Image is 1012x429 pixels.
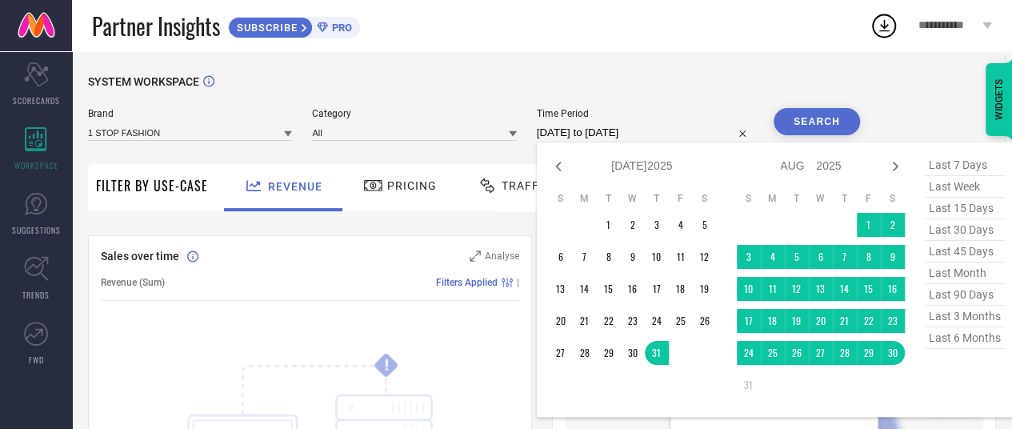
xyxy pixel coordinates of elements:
td: Fri Jul 18 2025 [669,277,693,301]
span: Revenue [268,180,322,193]
td: Mon Aug 25 2025 [761,341,785,365]
span: SYSTEM WORKSPACE [88,75,199,88]
td: Wed Jul 09 2025 [621,245,645,269]
td: Tue Jul 08 2025 [597,245,621,269]
td: Sun Aug 17 2025 [737,309,761,333]
tspan: ! [384,356,388,375]
td: Sun Aug 24 2025 [737,341,761,365]
span: Traffic [502,179,551,192]
td: Fri Jul 04 2025 [669,213,693,237]
td: Sat Jul 26 2025 [693,309,717,333]
td: Sat Aug 16 2025 [881,277,905,301]
span: Filter By Use-Case [96,176,208,195]
td: Tue Aug 12 2025 [785,277,809,301]
span: Brand [88,108,292,119]
td: Thu Jul 17 2025 [645,277,669,301]
td: Tue Aug 05 2025 [785,245,809,269]
td: Wed Jul 23 2025 [621,309,645,333]
td: Wed Aug 06 2025 [809,245,833,269]
span: last 30 days [925,219,1005,241]
div: Previous month [549,157,568,176]
span: SCORECARDS [13,94,60,106]
td: Sat Jul 19 2025 [693,277,717,301]
td: Fri Aug 29 2025 [857,341,881,365]
span: last 7 days [925,154,1005,176]
button: Search [774,108,860,135]
td: Sat Aug 30 2025 [881,341,905,365]
th: Monday [573,192,597,205]
th: Monday [761,192,785,205]
td: Sat Jul 12 2025 [693,245,717,269]
td: Thu Jul 24 2025 [645,309,669,333]
td: Mon Aug 04 2025 [761,245,785,269]
td: Sat Aug 02 2025 [881,213,905,237]
td: Fri Aug 15 2025 [857,277,881,301]
span: Partner Insights [92,10,220,42]
td: Sun Aug 31 2025 [737,373,761,397]
td: Mon Aug 11 2025 [761,277,785,301]
td: Mon Jul 21 2025 [573,309,597,333]
th: Wednesday [621,192,645,205]
div: Open download list [870,11,898,40]
td: Fri Jul 25 2025 [669,309,693,333]
span: last month [925,263,1005,284]
span: WORKSPACE [14,159,58,171]
td: Thu Jul 03 2025 [645,213,669,237]
td: Thu Aug 14 2025 [833,277,857,301]
td: Sun Jul 06 2025 [549,245,573,269]
th: Wednesday [809,192,833,205]
span: Time Period [537,108,754,119]
td: Wed Aug 13 2025 [809,277,833,301]
td: Sat Aug 09 2025 [881,245,905,269]
td: Wed Jul 16 2025 [621,277,645,301]
td: Tue Jul 15 2025 [597,277,621,301]
th: Thursday [645,192,669,205]
td: Tue Aug 19 2025 [785,309,809,333]
td: Thu Jul 31 2025 [645,341,669,365]
th: Tuesday [785,192,809,205]
span: last week [925,176,1005,198]
span: Revenue (Sum) [101,277,165,288]
span: Sales over time [101,250,179,263]
span: Category [312,108,516,119]
th: Sunday [737,192,761,205]
td: Sun Jul 27 2025 [549,341,573,365]
span: last 45 days [925,241,1005,263]
th: Friday [857,192,881,205]
div: Next month [886,157,905,176]
th: Sunday [549,192,573,205]
span: last 3 months [925,306,1005,327]
span: last 6 months [925,327,1005,349]
td: Thu Aug 28 2025 [833,341,857,365]
span: SUBSCRIBE [229,22,302,34]
svg: Zoom [470,251,481,262]
td: Sun Aug 10 2025 [737,277,761,301]
span: Analyse [485,251,519,262]
a: SUBSCRIBEPRO [228,13,360,38]
td: Wed Aug 27 2025 [809,341,833,365]
th: Saturday [881,192,905,205]
td: Fri Aug 08 2025 [857,245,881,269]
span: last 90 days [925,284,1005,306]
td: Mon Jul 07 2025 [573,245,597,269]
td: Fri Aug 22 2025 [857,309,881,333]
td: Sun Jul 13 2025 [549,277,573,301]
td: Sun Aug 03 2025 [737,245,761,269]
td: Wed Jul 02 2025 [621,213,645,237]
td: Mon Jul 14 2025 [573,277,597,301]
th: Saturday [693,192,717,205]
td: Tue Jul 29 2025 [597,341,621,365]
td: Sat Jul 05 2025 [693,213,717,237]
th: Tuesday [597,192,621,205]
span: PRO [328,22,352,34]
td: Sun Jul 20 2025 [549,309,573,333]
td: Tue Aug 26 2025 [785,341,809,365]
span: | [517,277,519,288]
span: Pricing [387,179,437,192]
span: SUGGESTIONS [12,224,61,236]
th: Friday [669,192,693,205]
td: Tue Jul 22 2025 [597,309,621,333]
span: last 15 days [925,198,1005,219]
td: Wed Jul 30 2025 [621,341,645,365]
td: Fri Aug 01 2025 [857,213,881,237]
